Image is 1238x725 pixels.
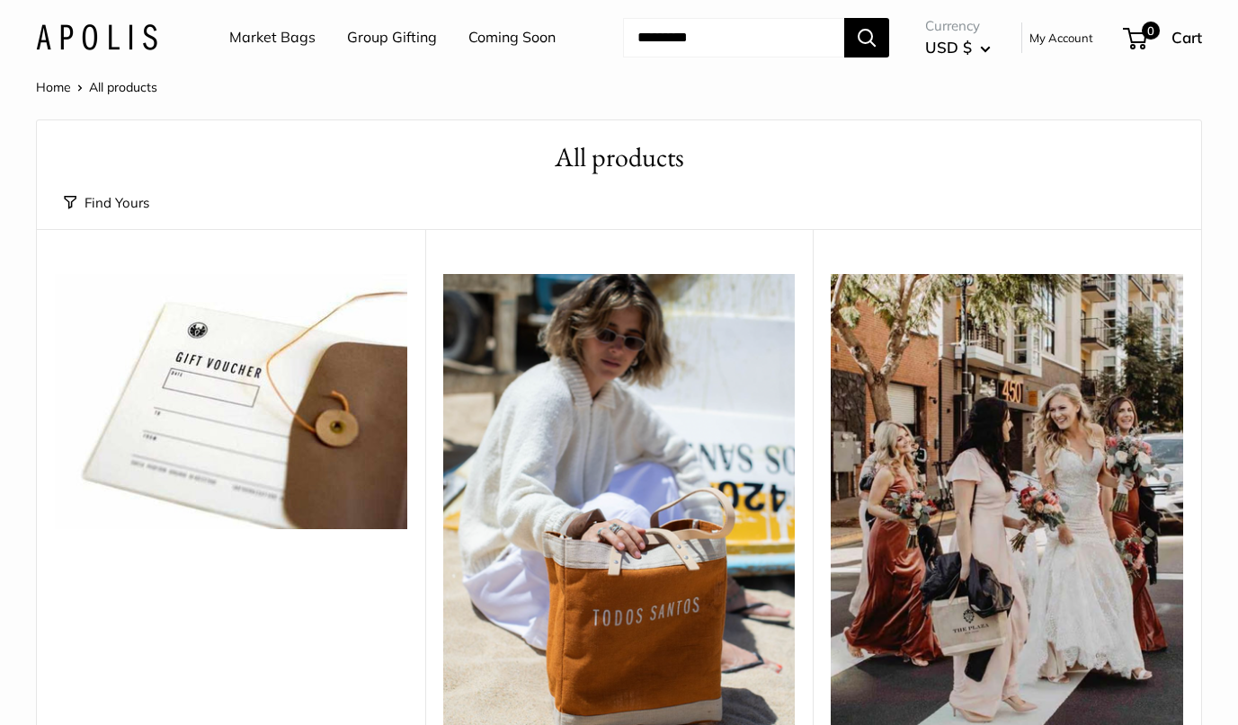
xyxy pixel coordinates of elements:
[229,24,316,51] a: Market Bags
[89,79,157,95] span: All products
[1125,23,1202,52] a: 0 Cart
[1029,27,1093,49] a: My Account
[925,38,972,57] span: USD $
[347,24,437,51] a: Group Gifting
[36,79,71,95] a: Home
[64,138,1174,177] h1: All products
[844,18,889,57] button: Search
[64,190,149,216] button: Find Yours
[55,274,407,529] img: Apolis Instant E-Gift Voucher
[925,13,991,39] span: Currency
[1142,22,1160,40] span: 0
[925,33,991,62] button: USD $
[1171,28,1202,47] span: Cart
[468,24,556,51] a: Coming Soon
[55,274,407,529] a: Apolis Instant E-Gift VoucherApolis Instant E-Gift Voucher
[623,18,844,57] input: Search...
[36,75,157,99] nav: Breadcrumb
[36,24,157,50] img: Apolis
